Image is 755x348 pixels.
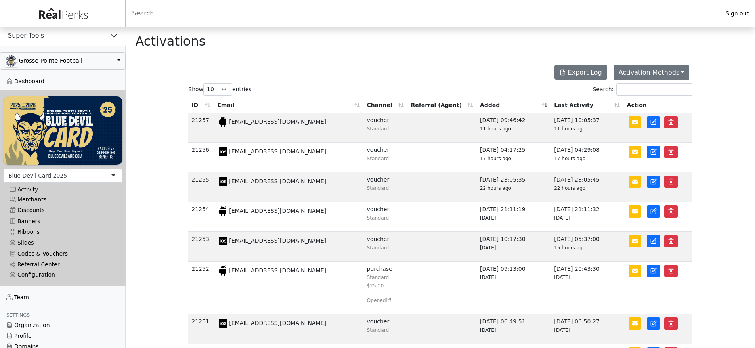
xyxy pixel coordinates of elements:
td: 21251 [188,314,214,344]
img: real_perks_logo-01.svg [34,5,92,23]
span: 22 hours ago [554,185,585,191]
th: Last Activity: activate to sort column ascending [551,98,623,113]
input: Search: [616,83,692,96]
td: [DATE] 21:11:32 [551,202,623,232]
div: Blue Devil Card 2025 [8,172,67,180]
img: WvZzOez5OCqmO91hHZfJL7W2tJ07LbGMjwPPNJwI.png [3,96,122,164]
span: Settings [6,312,30,318]
td: [DATE] 10:05:37 [551,113,623,143]
span: 22 hours ago [480,185,511,191]
a: Discounts [3,205,122,216]
span: 17 hours ago [480,156,511,161]
td: [DATE] 05:37:00 [551,232,623,262]
button: Activation Methods [614,65,690,80]
small: Standard [367,327,389,333]
td: [DATE] 06:49:51 [477,314,551,344]
td: [EMAIL_ADDRESS][DOMAIN_NAME] [214,143,363,172]
input: Search [126,4,719,23]
span: model: SM-A326U device: android id: TP1A.220624.014 [217,119,229,125]
td: [DATE] 23:05:45 [551,172,623,202]
td: [DATE] 20:43:30 [551,262,623,314]
span: model: iPhone device: ios id: BE696C74-4BE9-4724-94DD-0814877F064F [217,178,229,184]
small: Standard [367,126,389,132]
td: [EMAIL_ADDRESS][DOMAIN_NAME] [214,172,363,202]
th: Channel: activate to sort column ascending [364,98,408,113]
small: Standard [367,245,389,250]
a: Referral Center [3,259,122,270]
td: 21252 [188,262,214,314]
label: Search: [593,83,692,96]
td: 21256 [188,143,214,172]
a: Sign out [719,8,755,19]
td: [DATE] 21:11:19 [477,202,551,232]
td: [DATE] 04:17:25 [477,143,551,172]
small: Standard [367,215,389,221]
td: [EMAIL_ADDRESS][DOMAIN_NAME] [214,113,363,143]
td: [EMAIL_ADDRESS][DOMAIN_NAME] [214,232,363,262]
th: Referral (Agent): activate to sort column ascending [407,98,476,113]
a: Slides [3,237,122,248]
small: Standard [367,185,389,191]
th: Action [624,98,693,113]
div: Configuration [10,272,116,278]
span: Export Log [568,69,602,76]
button: Export Log [554,65,607,80]
td: [EMAIL_ADDRESS][DOMAIN_NAME] [214,202,363,232]
small: Standard $25.00 [367,275,389,289]
td: [EMAIL_ADDRESS][DOMAIN_NAME] [214,314,363,344]
th: ID: activate to sort column ascending [188,98,214,113]
td: voucher [364,143,408,172]
a: Codes & Vouchers [3,249,122,259]
td: 21253 [188,232,214,262]
th: Email: activate to sort column ascending [214,98,363,113]
td: 21254 [188,202,214,232]
span: [DATE] [480,327,496,333]
span: [DATE] [554,215,570,221]
: Opened [367,296,405,304]
span: [DATE] [554,275,570,280]
span: model: sdk_gphone64_arm64 device: android id: BE2A.250530.026.D1 [217,208,229,214]
td: 21257 [188,113,214,143]
span: [DATE] [480,215,496,221]
a: Banners [3,216,122,227]
span: [DATE] [480,245,496,250]
td: voucher [364,172,408,202]
td: voucher [364,202,408,232]
td: purchase [364,262,408,314]
td: [DATE] 23:05:35 [477,172,551,202]
td: voucher [364,232,408,262]
span: model: iPhone device: ios id: 46368481-501D-45B6-A2EC-38ED1CC748B2 [217,237,229,244]
small: Opened [367,298,391,303]
th: Added: activate to sort column ascending [477,98,551,113]
td: [DATE] 10:17:30 [477,232,551,262]
div: Activity [10,186,116,193]
span: 15 hours ago [554,245,585,250]
span: 17 hours ago [554,156,585,161]
span: model: Pixel 9a device: android id: BP3A.250905.014 [217,267,229,273]
span: [DATE] [480,275,496,280]
td: voucher [364,113,408,143]
td: 21255 [188,172,214,202]
td: [EMAIL_ADDRESS][DOMAIN_NAME] [214,262,363,314]
select: Showentries [203,83,232,96]
td: [DATE] 09:13:00 [477,262,551,314]
span: model: iPhone device: ios id: EA1804CF-1A6B-4723-BCE7-8DF57C8BC3E2 [217,320,229,326]
span: 11 hours ago [480,126,511,132]
a: Merchants [3,194,122,205]
td: [DATE] 06:50:27 [551,314,623,344]
td: [DATE] 04:29:08 [551,143,623,172]
small: Standard [367,156,389,161]
img: GAa1zriJJmkmu1qRtUwg8x1nQwzlKm3DoqW9UgYl.jpg [5,55,17,67]
td: [DATE] 09:46:42 [477,113,551,143]
h1: Activations [136,34,206,49]
label: Show entries [188,83,251,96]
span: 11 hours ago [554,126,585,132]
span: [DATE] [554,327,570,333]
a: Ribbons [3,227,122,237]
span: model: iPhone device: ios id: 7880B4B1-C40E-4E5F-8822-616C104E0767 [217,148,229,155]
td: voucher [364,314,408,344]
